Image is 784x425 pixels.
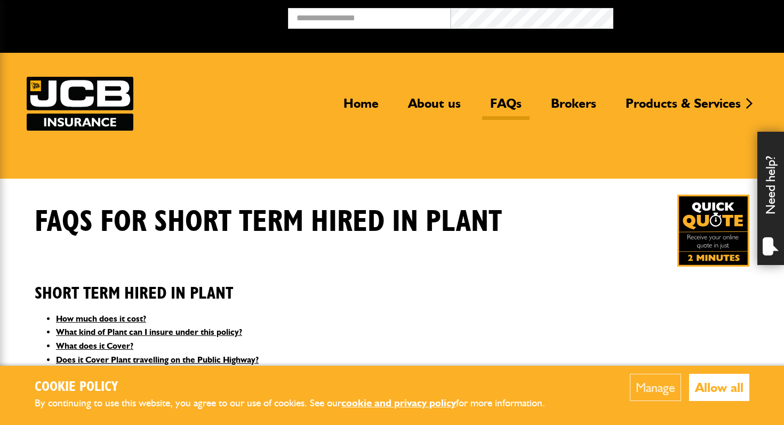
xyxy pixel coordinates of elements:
h2: Cookie Policy [35,379,563,396]
a: JCB Insurance Services [27,77,133,131]
a: What kind of Plant can I insure under this policy? [56,327,242,337]
a: What does it Cover? [56,341,133,351]
p: By continuing to use this website, you agree to our use of cookies. See our for more information. [35,395,563,412]
a: Brokers [543,95,604,120]
div: Need help? [757,132,784,265]
img: JCB Insurance Services logo [27,77,133,131]
button: Allow all [689,374,749,401]
a: Home [335,95,387,120]
a: Does it Cover Plant travelling on the Public Highway? [56,355,259,365]
a: FAQs [482,95,530,120]
a: About us [400,95,469,120]
a: How much does it cost? [56,314,146,324]
a: Products & Services [618,95,749,120]
a: Get your insurance quote in just 2-minutes [677,195,749,267]
button: Broker Login [613,8,776,25]
h2: Short Term Hired In Plant [35,267,749,303]
a: cookie and privacy policy [341,397,456,409]
button: Manage [630,374,681,401]
h1: FAQS for Short Term Hired In Plant [35,204,502,240]
img: Quick Quote [677,195,749,267]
